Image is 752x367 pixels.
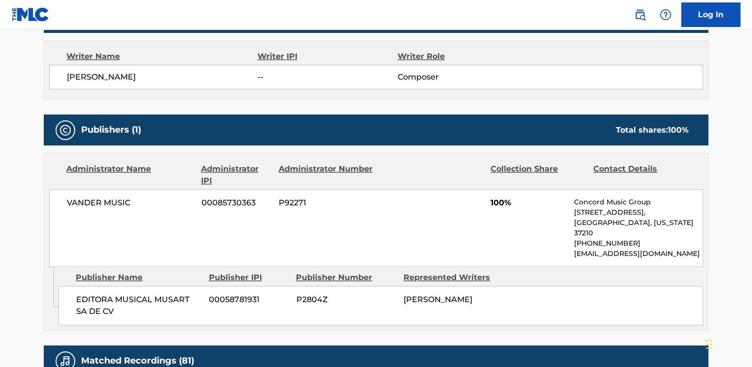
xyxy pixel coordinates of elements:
div: Administrator Number [278,163,374,187]
img: Publishers [59,124,71,136]
div: Help [656,5,675,25]
div: Contact Details [593,163,689,187]
span: 100% [491,197,567,209]
div: Total shares: [616,124,689,136]
img: help [660,9,671,21]
span: P92271 [279,197,374,209]
div: Writer IPI [258,51,398,62]
span: [PERSON_NAME] [67,71,258,83]
a: Public Search [630,5,650,25]
div: Collection Share [491,163,586,187]
h5: Publishers (1) [81,124,141,136]
span: -- [258,71,397,83]
div: Publisher IPI [208,272,289,283]
p: [STREET_ADDRESS], [574,207,702,218]
iframe: Chat Widget [703,320,752,367]
img: Matched Recordings [59,355,71,367]
span: EDITORA MUSICAL MUSART SA DE CV [76,294,202,317]
div: Writer Role [397,51,524,62]
img: search [634,9,646,21]
div: Publisher Number [296,272,396,283]
p: [EMAIL_ADDRESS][DOMAIN_NAME] [574,249,702,259]
span: Composer [397,71,524,83]
div: Administrator IPI [201,163,271,187]
span: 00058781931 [209,294,289,306]
a: Log In [681,2,740,27]
p: Concord Music Group [574,197,702,207]
span: VANDER MUSIC [67,197,194,209]
p: [GEOGRAPHIC_DATA], [US_STATE] 37210 [574,218,702,238]
span: 100 % [668,125,689,135]
span: 00085730363 [202,197,271,209]
img: MLC Logo [12,7,50,22]
div: Represented Writers [404,272,504,283]
div: Administrator Name [66,163,194,187]
div: Publisher Name [76,272,201,283]
h5: Matched Recordings (81) [81,355,194,367]
div: Drag [706,330,712,359]
div: Writer Name [66,51,258,62]
p: [PHONE_NUMBER] [574,238,702,249]
span: P2804Z [296,294,396,306]
span: [PERSON_NAME] [404,295,472,304]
